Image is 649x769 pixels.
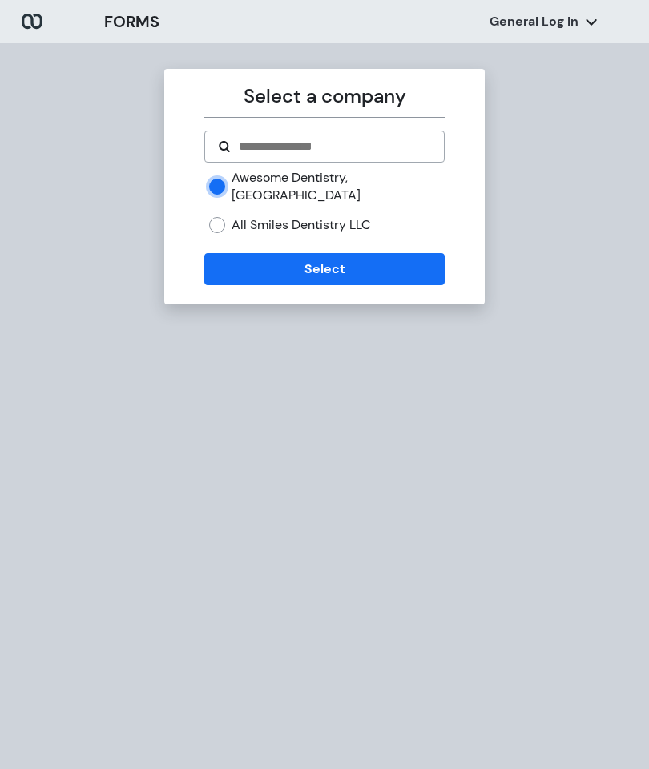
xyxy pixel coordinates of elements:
h3: FORMS [104,10,159,34]
button: Select [204,253,444,285]
p: General Log In [490,13,578,30]
input: Search [237,137,430,156]
label: Awesome Dentistry, [GEOGRAPHIC_DATA] [232,169,444,203]
label: All Smiles Dentistry LLC [232,216,371,234]
p: Select a company [204,82,444,111]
